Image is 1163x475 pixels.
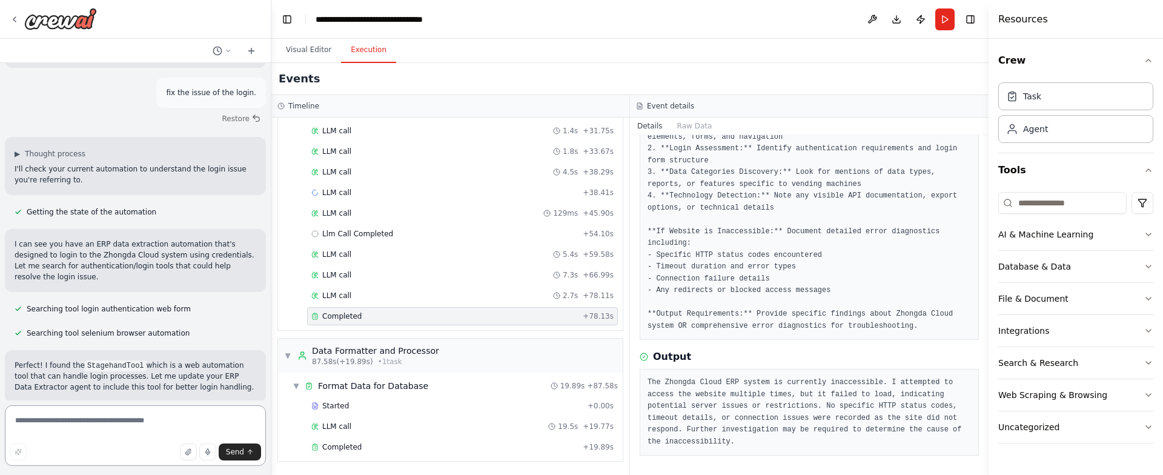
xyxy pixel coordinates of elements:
div: Crew [998,78,1153,153]
button: Switch to previous chat [208,44,237,58]
p: fix the issue of the login. [166,87,256,98]
button: Hide right sidebar [962,11,979,28]
h3: Event details [647,101,694,111]
span: 7.3s [563,270,578,280]
button: File & Document [998,283,1153,314]
button: AI & Machine Learning [998,219,1153,250]
div: Agent [1023,123,1048,135]
span: LLM call [322,188,351,198]
span: + 33.67s [583,147,614,156]
div: Database & Data [998,261,1071,273]
button: Visual Editor [276,38,341,63]
div: Uncategorized [998,421,1059,433]
span: + 78.11s [583,291,614,301]
span: LLM call [322,422,351,431]
span: Format Data for Database [318,380,428,392]
img: Logo [24,8,97,30]
span: + 38.29s [583,167,614,177]
div: Web Scraping & Browsing [998,389,1107,401]
span: 1.8s [563,147,578,156]
span: 1.4s [563,126,578,136]
code: StagehandTool [85,360,147,371]
button: Details [630,118,670,135]
p: I'll check your current automation to understand the login issue you're referring to. [15,164,256,185]
button: ▶Thought process [15,149,85,159]
span: Searching tool selenium browser automation [27,328,190,338]
button: Web Scraping & Browsing [998,379,1153,411]
button: Crew [998,44,1153,78]
nav: breadcrumb [316,13,452,25]
span: Thought process [25,149,85,159]
span: ▼ [284,351,291,360]
button: Improve this prompt [10,443,27,460]
span: 19.89s [560,381,585,391]
button: Integrations [998,315,1153,347]
span: Llm Call Completed [322,229,393,239]
span: + 78.13s [583,311,614,321]
button: Uncategorized [998,411,1153,443]
div: AI & Machine Learning [998,228,1093,241]
pre: The Zhongda Cloud ERP system is currently inaccessible. I attempted to access the website multipl... [648,377,971,448]
span: Getting the state of the automation [27,207,156,217]
span: ▼ [293,381,300,391]
button: Search & Research [998,347,1153,379]
span: + 45.90s [583,208,614,218]
p: Perfect! I found the which is a web automation tool that can handle login processes. Let me updat... [15,360,256,393]
div: Task [1023,90,1041,102]
span: LLM call [322,208,351,218]
span: + 0.00s [588,401,614,411]
span: LLM call [322,291,351,301]
div: Search & Research [998,357,1078,369]
span: + 59.58s [583,250,614,259]
span: + 19.89s [583,442,614,452]
div: File & Document [998,293,1069,305]
span: 87.58s (+19.89s) [312,357,373,367]
span: Started [322,401,349,411]
span: + 31.75s [583,126,614,136]
span: 19.5s [558,422,578,431]
h2: Events [279,70,320,87]
pre: **Analyze the Zhongda Cloud ERP system at [URL][DOMAIN_NAME] **Primary Goal:** Extract specific i... [648,48,971,332]
div: Data Formatter and Processor [312,345,439,357]
button: Click to speak your automation idea [199,443,216,460]
div: Tools [998,187,1153,453]
p: I can see you have an ERP data extraction automation that's designed to login to the Zhongda Clou... [15,239,256,282]
button: Database & Data [998,251,1153,282]
span: + 54.10s [583,229,614,239]
span: ▶ [15,149,20,159]
button: Tools [998,153,1153,187]
button: Hide left sidebar [279,11,296,28]
h3: Timeline [288,101,319,111]
span: Completed [322,442,362,452]
span: Searching tool login authentication web form [27,304,191,314]
h4: Resources [998,12,1048,27]
span: + 19.77s [583,422,614,431]
button: Raw Data [670,118,720,135]
span: LLM call [322,167,351,177]
span: LLM call [322,270,351,280]
span: LLM call [322,147,351,156]
span: + 38.41s [583,188,614,198]
span: • 1 task [378,357,402,367]
button: Send [219,443,261,460]
span: 4.5s [563,167,578,177]
button: Restore [217,110,266,127]
span: + 87.58s [587,381,618,391]
span: 2.7s [563,291,578,301]
div: Integrations [998,325,1049,337]
span: LLM call [322,250,351,259]
span: 129ms [553,208,578,218]
span: Send [226,447,244,457]
span: LLM call [322,126,351,136]
button: Start a new chat [242,44,261,58]
span: 5.4s [563,250,578,259]
button: Execution [341,38,396,63]
h3: Output [653,350,691,364]
span: Completed [322,311,362,321]
button: Upload files [180,443,197,460]
span: + 66.99s [583,270,614,280]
